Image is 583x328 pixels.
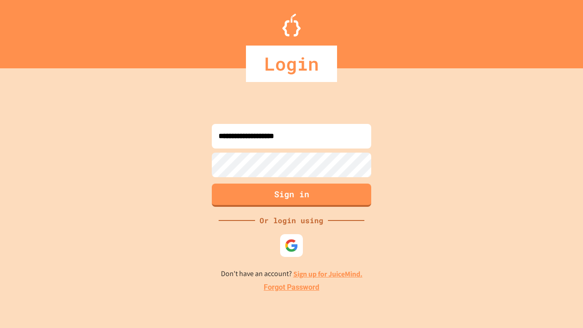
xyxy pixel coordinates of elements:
button: Sign in [212,184,371,207]
a: Sign up for JuiceMind. [293,269,363,279]
a: Forgot Password [264,282,319,293]
img: Logo.svg [282,14,301,36]
p: Don't have an account? [221,268,363,280]
img: google-icon.svg [285,239,298,252]
div: Or login using [255,215,328,226]
div: Login [246,46,337,82]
